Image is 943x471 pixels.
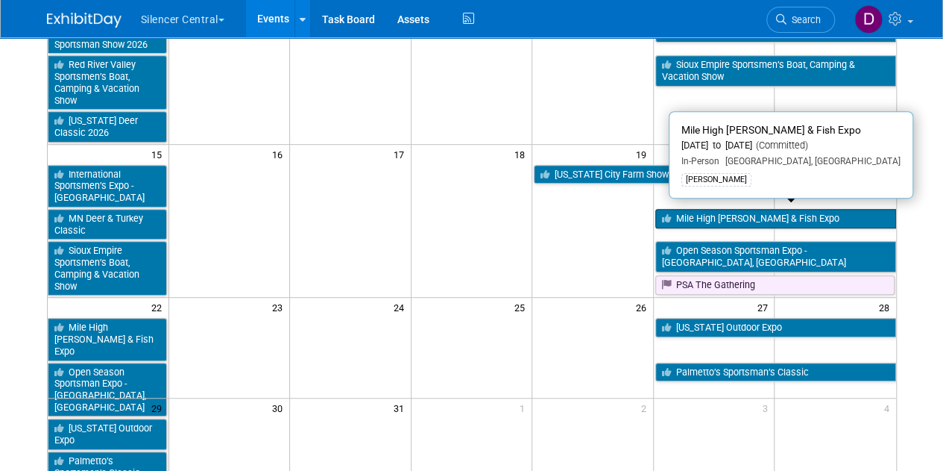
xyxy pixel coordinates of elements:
a: [US_STATE] Outdoor Expo [655,318,896,337]
span: 27 [755,298,774,316]
a: [US_STATE] Deer Classic 2026 [48,111,167,142]
span: 18 [513,145,532,163]
span: Search [786,14,821,25]
a: Mile High [PERSON_NAME] & Fish Expo [655,209,896,228]
a: International Sportsmen’s Expo - [GEOGRAPHIC_DATA] [48,165,167,208]
span: 22 [150,298,168,316]
a: Open Season Sportsman Expo - [GEOGRAPHIC_DATA], [GEOGRAPHIC_DATA] [48,363,167,417]
a: Palmetto’s Sportsman’s Classic [655,363,896,382]
span: 26 [634,298,653,316]
span: 28 [877,298,896,316]
span: In-Person [681,156,719,166]
img: Darren Stemple [854,5,883,34]
span: [GEOGRAPHIC_DATA], [GEOGRAPHIC_DATA] [719,156,901,166]
a: Mile High [PERSON_NAME] & Fish Expo [48,318,167,361]
span: 1 [518,399,532,417]
img: ExhibitDay [47,13,122,28]
a: Sioux Empire Sportsmen’s Boat, Camping & Vacation Show [655,55,896,86]
span: 24 [392,298,411,316]
span: 30 [271,399,289,417]
span: 16 [271,145,289,163]
a: Open Season Sportsman Expo - [GEOGRAPHIC_DATA], [GEOGRAPHIC_DATA] [655,241,896,272]
span: 29 [150,399,168,417]
span: 3 [760,399,774,417]
span: 2 [640,399,653,417]
a: Sioux Empire Sportsmen’s Boat, Camping & Vacation Show [48,241,167,296]
a: PSA The Gathering [655,275,895,295]
a: MN Deer & Turkey Classic [48,209,167,240]
span: 23 [271,298,289,316]
a: Search [766,7,835,33]
div: [PERSON_NAME] [681,173,751,187]
span: 4 [883,399,896,417]
span: 31 [392,399,411,417]
a: [US_STATE] Outdoor Expo [48,419,167,449]
span: (Committed) [752,140,808,151]
span: 17 [392,145,411,163]
span: 25 [513,298,532,316]
a: Red River Valley Sportsmen’s Boat, Camping & Vacation Show [48,55,167,110]
a: [US_STATE] City Farm Show [534,165,894,184]
span: 15 [150,145,168,163]
div: [DATE] to [DATE] [681,140,901,152]
a: [US_STATE] Sportsman Show 2026 [48,23,167,54]
span: 19 [634,145,653,163]
span: Mile High [PERSON_NAME] & Fish Expo [681,124,861,136]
